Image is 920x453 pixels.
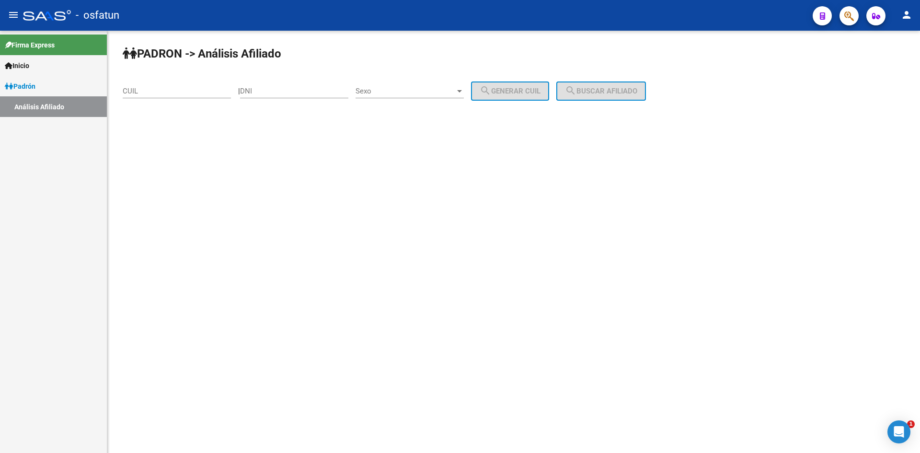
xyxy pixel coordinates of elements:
[8,9,19,21] mat-icon: menu
[887,420,910,443] div: Open Intercom Messenger
[556,81,646,101] button: Buscar afiliado
[565,85,576,96] mat-icon: search
[901,9,912,21] mat-icon: person
[471,81,549,101] button: Generar CUIL
[238,87,556,95] div: |
[565,87,637,95] span: Buscar afiliado
[480,85,491,96] mat-icon: search
[123,47,281,60] strong: PADRON -> Análisis Afiliado
[5,40,55,50] span: Firma Express
[356,87,455,95] span: Sexo
[907,420,915,428] span: 1
[76,5,119,26] span: - osfatun
[5,60,29,71] span: Inicio
[480,87,540,95] span: Generar CUIL
[5,81,35,92] span: Padrón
